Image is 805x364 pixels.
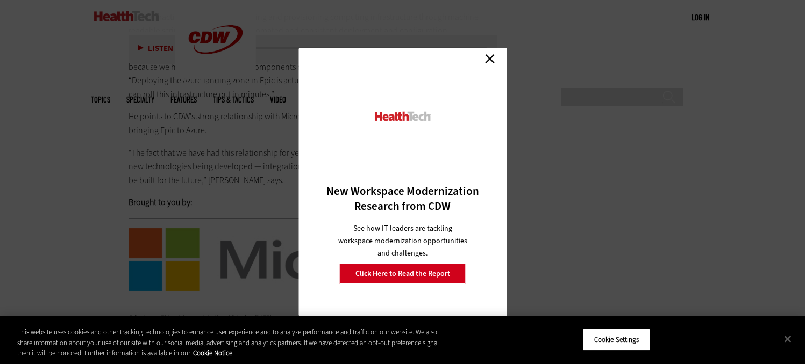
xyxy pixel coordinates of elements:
[482,50,498,67] a: Close
[193,348,232,358] a: More information about your privacy
[340,264,466,284] a: Click Here to Read the Report
[336,222,469,259] p: See how IT leaders are tackling workspace modernization opportunities and challenges.
[373,111,432,122] img: HealthTech_0.png
[17,327,443,359] div: This website uses cookies and other tracking technologies to enhance user experience and to analy...
[776,327,800,351] button: Close
[317,184,488,214] h3: New Workspace Modernization Research from CDW
[583,328,650,351] button: Cookie Settings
